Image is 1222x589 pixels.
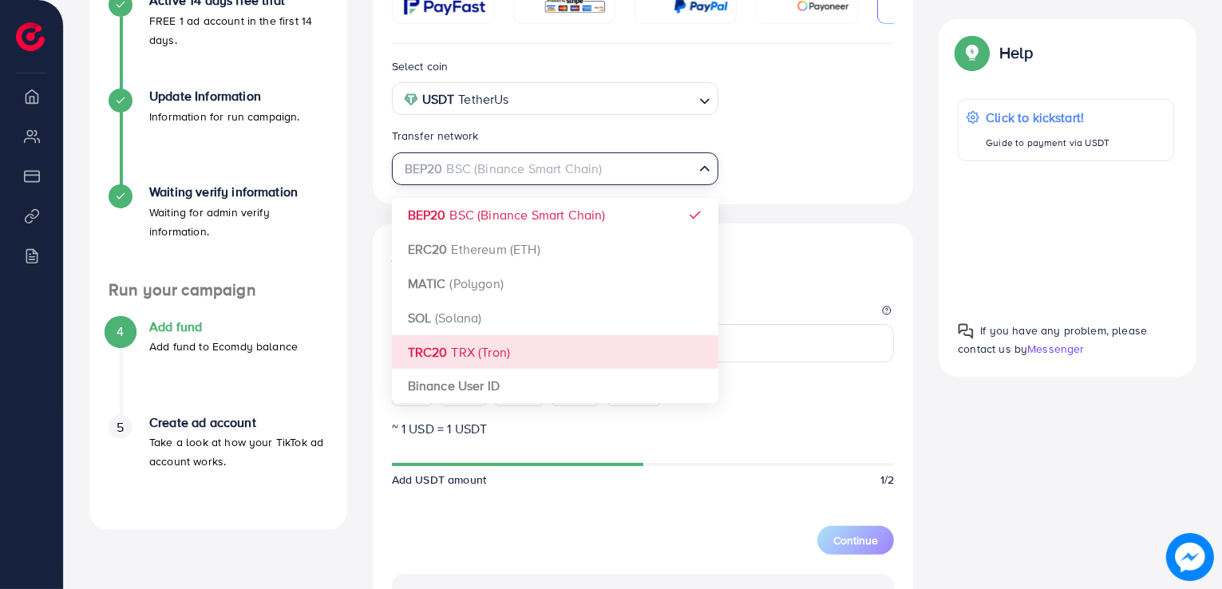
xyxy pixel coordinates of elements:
[999,43,1033,62] p: Help
[1027,341,1084,357] span: Messenger
[149,415,328,430] h4: Create ad account
[392,58,449,74] label: Select coin
[408,206,446,223] strong: BEP20
[514,87,693,112] input: Search for option
[149,337,298,356] p: Add fund to Ecomdy balance
[404,93,418,107] img: coin
[452,343,511,361] span: TRX (Tron)
[450,206,606,223] span: BSC (Binance Smart Chain)
[833,532,878,548] span: Continue
[89,415,347,511] li: Create ad account
[986,108,1109,127] p: Click to kickstart!
[392,128,479,144] label: Transfer network
[89,319,347,415] li: Add fund
[450,275,504,292] span: (Polygon)
[986,133,1109,152] p: Guide to payment via USDT
[422,88,455,111] strong: USDT
[149,203,328,241] p: Waiting for admin verify information.
[117,418,124,437] span: 5
[149,184,328,200] h4: Waiting verify information
[817,526,894,555] button: Continue
[1166,533,1214,581] img: image
[149,319,298,334] h4: Add fund
[89,184,347,280] li: Waiting verify information
[880,472,894,488] span: 1/2
[89,280,347,300] h4: Run your campaign
[149,107,300,126] p: Information for run campaign.
[399,156,693,181] input: Search for option
[149,433,328,471] p: Take a look at how your TikTok ad account works.
[392,472,486,488] span: Add USDT amount
[408,309,431,326] strong: SOL
[392,152,718,185] div: Search for option
[149,89,300,104] h4: Update Information
[458,88,508,111] span: TetherUs
[958,322,1147,357] span: If you have any problem, please contact us by
[408,275,446,292] strong: MATIC
[958,323,974,339] img: Popup guide
[435,309,481,326] span: (Solana)
[149,11,328,49] p: FREE 1 ad account in the first 14 days.
[408,240,448,258] strong: ERC20
[958,38,987,67] img: Popup guide
[408,343,448,361] strong: TRC20
[392,82,718,115] div: Search for option
[392,419,895,438] p: ~ 1 USD = 1 USDT
[117,322,124,341] span: 4
[408,377,500,394] strong: Binance User ID
[89,89,347,184] li: Update Information
[452,240,540,258] span: Ethereum (ETH)
[16,22,45,51] img: logo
